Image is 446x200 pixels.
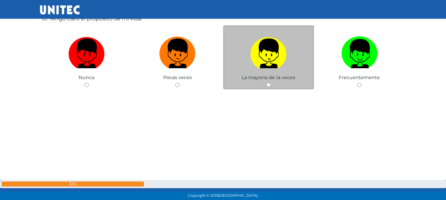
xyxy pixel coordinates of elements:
[40,5,80,14] img: UNITEC
[159,34,196,69] img: Pocas veces
[79,74,94,80] span: Nunca
[250,34,287,69] img: La mayoria de la veces
[339,74,380,80] span: Frecuentemente
[163,74,192,80] span: Pocas veces
[242,74,295,80] span: La mayoria de la veces
[219,193,258,198] span: [GEOGRAPHIC_DATA].
[341,34,378,69] img: Frecuentemente
[2,182,144,186] div: 32%
[68,34,105,69] img: Nunca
